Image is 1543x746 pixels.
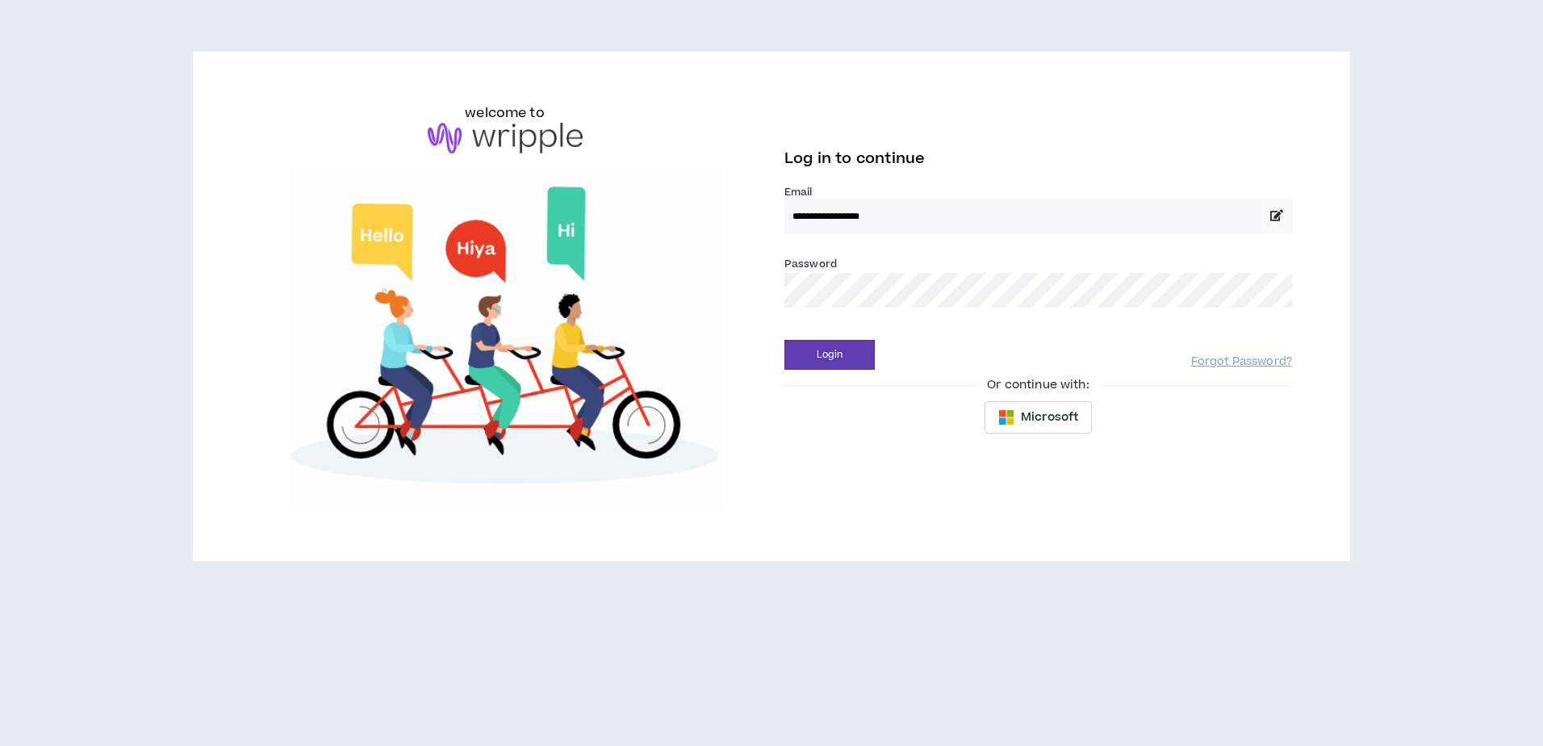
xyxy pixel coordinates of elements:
h6: welcome to [465,103,545,123]
button: Microsoft [985,401,1092,434]
span: Or continue with: [976,376,1100,394]
span: Log in to continue [784,149,925,169]
img: Welcome to Wripple [251,170,759,510]
img: logo-brand.png [428,123,583,153]
label: Email [784,185,1292,199]
label: Password [784,257,837,271]
a: Forgot Password? [1191,354,1292,370]
button: Login [784,340,875,370]
span: Microsoft [1021,409,1078,426]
